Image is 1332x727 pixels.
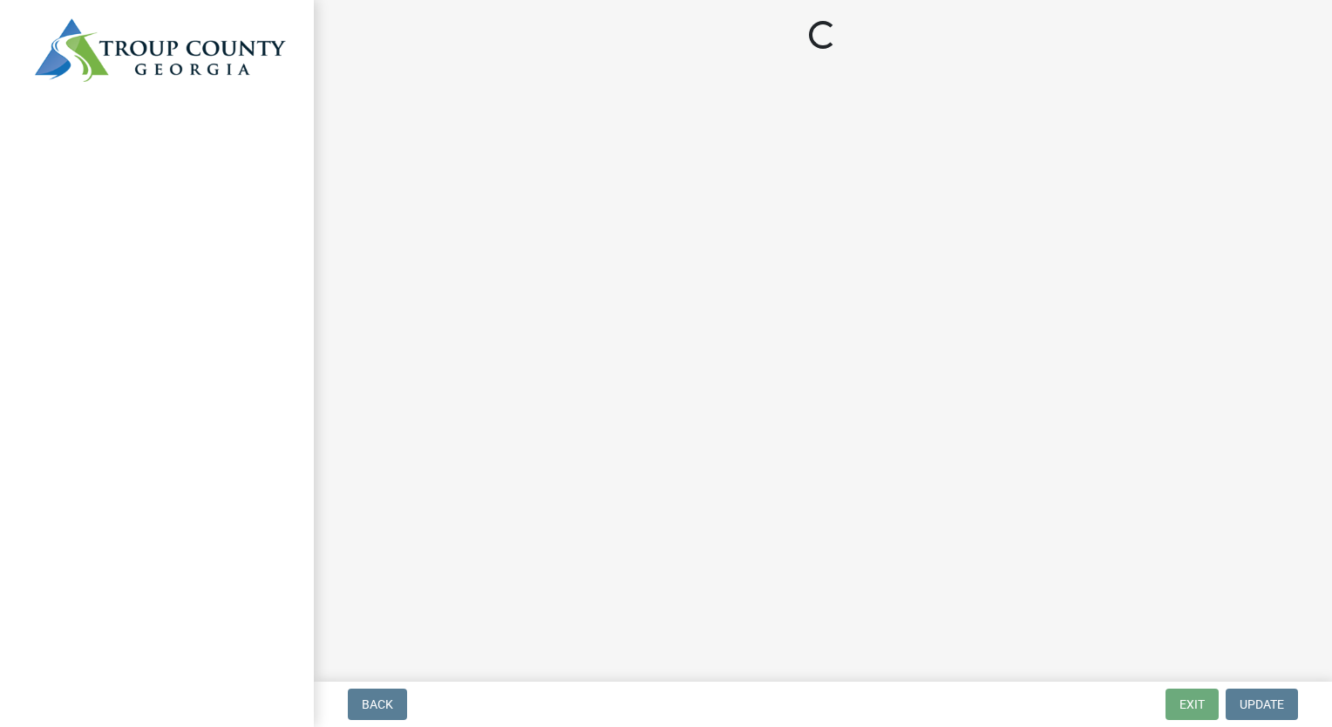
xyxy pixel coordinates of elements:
[1165,689,1219,720] button: Exit
[35,18,286,82] img: Troup County, Georgia
[362,697,393,711] span: Back
[1240,697,1284,711] span: Update
[1226,689,1298,720] button: Update
[348,689,407,720] button: Back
